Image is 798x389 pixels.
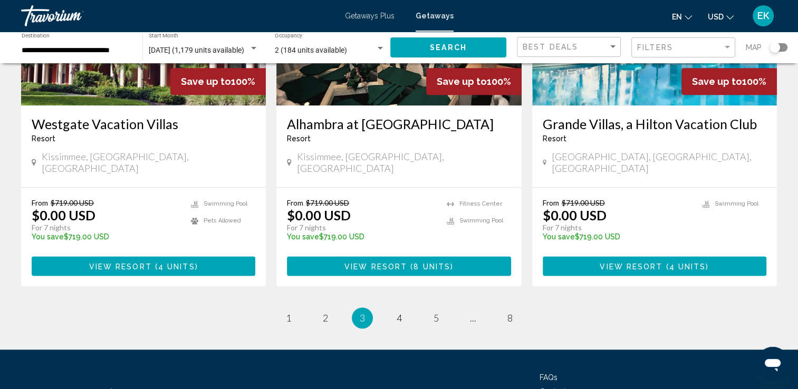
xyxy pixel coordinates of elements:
span: Kissimmee, [GEOGRAPHIC_DATA], [GEOGRAPHIC_DATA] [297,151,511,174]
button: User Menu [749,5,777,27]
span: $719.00 USD [51,198,94,207]
iframe: Button to launch messaging window [756,347,790,381]
a: Getaways [416,12,454,20]
p: For 7 nights [543,223,691,232]
span: Swimming Pool [204,200,247,207]
span: ( ) [662,262,709,270]
span: EK [757,11,769,21]
span: Save up to [437,76,487,87]
span: ( ) [407,262,454,270]
p: For 7 nights [32,223,180,232]
span: Kissimmee, [GEOGRAPHIC_DATA], [GEOGRAPHIC_DATA] [42,151,256,174]
span: 5 [434,312,439,324]
span: From [287,198,303,207]
span: USD [708,13,724,21]
span: 4 units [669,262,706,270]
span: 4 [397,312,402,324]
span: Resort [32,134,55,143]
span: Swimming Pool [459,217,503,224]
span: 1 [286,312,291,324]
div: 100% [170,68,266,95]
button: View Resort(8 units) [287,256,511,276]
p: For 7 nights [287,223,436,232]
span: [DATE] (1,179 units available) [149,46,244,54]
a: FAQs [540,373,557,382]
button: View Resort(4 units) [32,256,255,276]
span: Filters [637,43,673,52]
p: $719.00 USD [32,232,180,241]
span: Resort [543,134,566,143]
span: 2 [323,312,328,324]
a: Grande Villas, a Hilton Vacation Club [543,116,766,132]
p: $719.00 USD [287,232,436,241]
span: Best Deals [523,43,578,51]
p: $0.00 USD [32,207,95,223]
span: You save [32,232,64,241]
span: en [672,13,682,21]
ul: Pagination [21,307,777,328]
span: 2 (184 units available) [275,46,347,54]
span: View Resort [344,262,407,270]
span: Pets Allowed [204,217,241,224]
span: $719.00 USD [306,198,349,207]
div: 100% [681,68,777,95]
span: Swimming Pool [715,200,758,207]
a: Alhambra at [GEOGRAPHIC_DATA] [287,116,511,132]
button: Change currency [708,9,734,24]
span: ... [470,312,476,324]
p: $0.00 USD [287,207,351,223]
button: Search [390,37,506,57]
span: 8 units [414,262,450,270]
span: $719.00 USD [562,198,605,207]
div: 100% [426,68,522,95]
span: You save [543,232,575,241]
a: Westgate Vacation Villas [32,116,255,132]
a: Travorium [21,5,334,26]
mat-select: Sort by [523,43,618,52]
button: Filter [631,37,735,59]
span: Map [746,40,762,55]
p: $719.00 USD [543,232,691,241]
span: [GEOGRAPHIC_DATA], [GEOGRAPHIC_DATA], [GEOGRAPHIC_DATA] [552,151,766,174]
span: View Resort [89,262,152,270]
span: From [32,198,48,207]
a: Getaways Plus [345,12,395,20]
span: 4 units [158,262,195,270]
span: Resort [287,134,311,143]
span: Save up to [692,76,742,87]
span: Fitness Center [459,200,502,207]
button: Change language [672,9,692,24]
span: 3 [360,312,365,324]
span: View Resort [600,262,662,270]
p: $0.00 USD [543,207,607,223]
span: 8 [507,312,513,324]
span: Save up to [181,76,231,87]
span: You save [287,232,319,241]
span: Search [430,44,467,52]
span: From [543,198,559,207]
span: ( ) [152,262,198,270]
button: View Resort(4 units) [543,256,766,276]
